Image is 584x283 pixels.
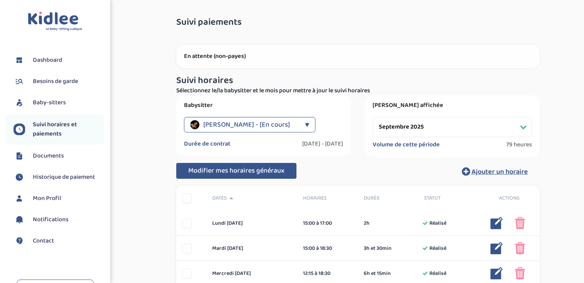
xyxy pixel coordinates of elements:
label: Babysitter [184,102,343,109]
img: babysitters.svg [14,97,25,108]
a: Contact [14,235,104,247]
label: [PERSON_NAME] affichée [373,102,532,109]
a: Historique de paiement [14,171,104,183]
div: 15:00 à 17:00 [303,219,352,227]
span: Documents [33,151,64,161]
img: modifier_bleu.png [490,267,503,280]
a: Notifications [14,214,104,225]
div: 12:15 à 18:30 [303,269,352,278]
span: Contact [33,236,54,246]
span: Ajouter un horaire [472,166,528,177]
div: lundi [DATE] [206,219,297,227]
span: Dashboard [33,56,62,65]
label: [DATE] - [DATE] [302,140,343,148]
img: notification.svg [14,214,25,225]
label: Durée de contrat [184,140,230,148]
span: Modifier mes horaires généraux [188,165,284,176]
a: Mon Profil [14,193,104,204]
p: Sélectionnez le/la babysitter et le mois pour mettre à jour le suivi horaires [176,86,540,95]
img: modifier_bleu.png [490,217,503,229]
div: Statut [418,194,479,202]
p: En attente (non-payes) [184,53,532,60]
img: poubelle_rose.png [515,267,525,280]
span: Réalisé [429,244,446,252]
img: modifier_bleu.png [490,242,503,254]
span: Notifications [33,215,68,224]
img: poubelle_rose.png [515,217,525,229]
button: Modifier mes horaires généraux [176,163,296,179]
span: Réalisé [429,219,446,227]
a: Baby-sitters [14,97,104,108]
img: suivihoraire.svg [14,124,25,135]
span: [PERSON_NAME] - [En cours] [203,117,290,132]
img: profil.svg [14,193,25,204]
span: 3h et 30min [364,244,392,252]
div: Dates [206,194,297,202]
div: 15:00 à 18:30 [303,244,352,252]
a: Dashboard [14,54,104,66]
img: contact.svg [14,235,25,247]
span: Besoins de garde [33,77,78,86]
span: 79 heures [506,141,532,149]
span: 2h [364,219,369,227]
span: 6h et 15min [364,269,391,278]
img: poubelle_rose.png [515,242,525,254]
span: Horaires [303,194,352,202]
div: mardi [DATE] [206,244,297,252]
h3: Suivi horaires [176,76,540,86]
span: Suivi paiements [176,17,242,27]
div: Durée [358,194,419,202]
button: Ajouter un horaire [450,163,540,180]
img: logo.svg [28,12,82,31]
a: Suivi horaires et paiements [14,120,104,139]
span: Mon Profil [33,194,61,203]
div: ▼ [305,117,309,132]
div: mercredi [DATE] [206,269,297,278]
span: Baby-sitters [33,98,66,107]
img: suivihoraire.svg [14,171,25,183]
img: documents.svg [14,150,25,162]
span: Suivi horaires et paiements [33,120,104,139]
span: Historique de paiement [33,173,95,182]
div: Actions [479,194,540,202]
img: dashboard.svg [14,54,25,66]
span: Réalisé [429,269,446,278]
a: Besoins de garde [14,76,104,87]
img: besoin.svg [14,76,25,87]
a: Documents [14,150,104,162]
img: avatar_calmo-alyssandra_2022_09_13_16_46_01.png [190,120,199,129]
label: Volume de cette période [373,141,440,149]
